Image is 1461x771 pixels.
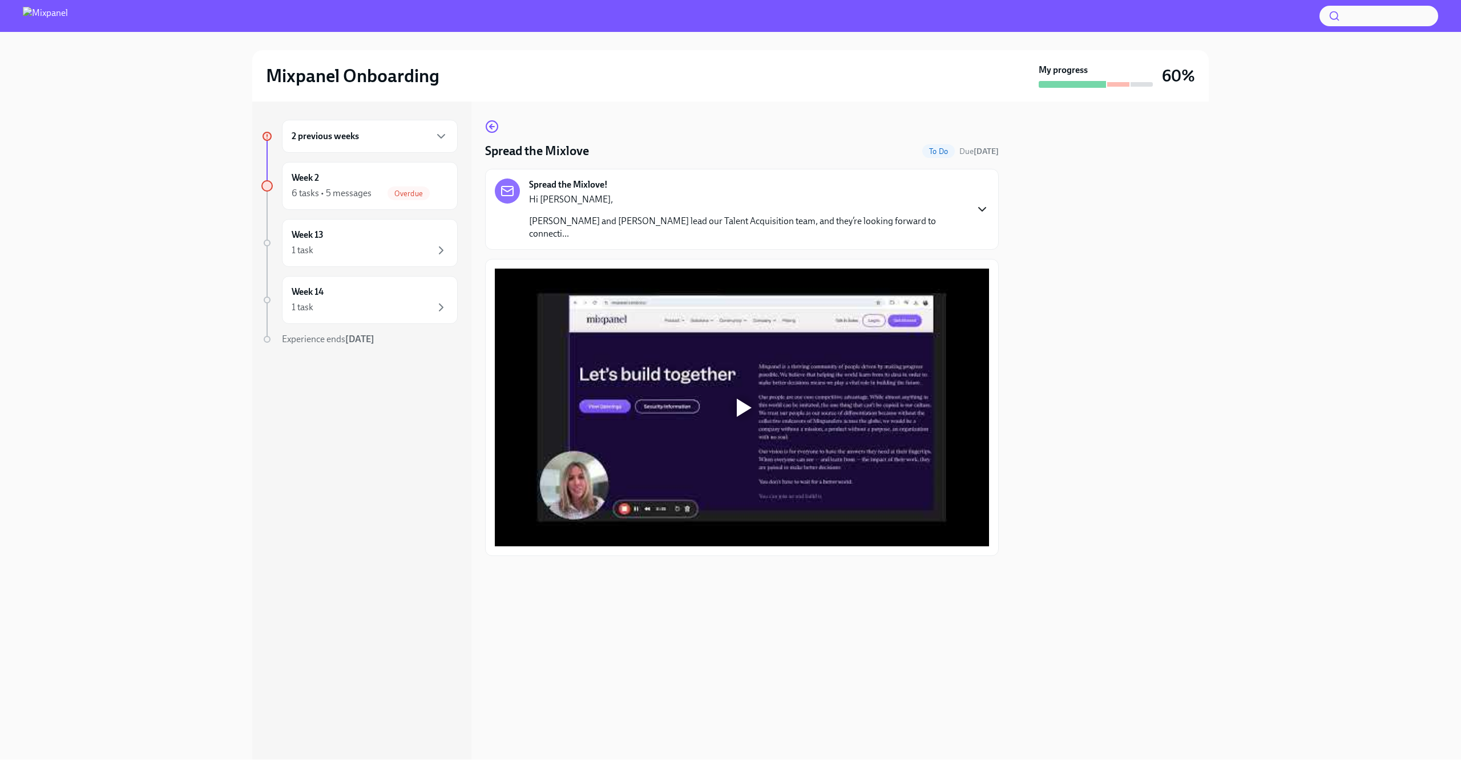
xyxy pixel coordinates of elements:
[261,219,458,267] a: Week 131 task
[292,130,359,143] h6: 2 previous weeks
[529,215,966,240] p: [PERSON_NAME] and [PERSON_NAME] lead our Talent Acquisition team, and they’re looking forward to ...
[345,334,374,344] strong: [DATE]
[1039,64,1088,76] strong: My progress
[292,229,324,241] h6: Week 13
[922,147,955,156] span: To Do
[529,193,966,206] p: Hi [PERSON_NAME],
[959,147,999,156] span: Due
[388,189,430,198] span: Overdue
[529,178,608,191] strong: Spread the Mixlove!
[292,244,313,257] div: 1 task
[282,334,374,344] span: Experience ends
[23,7,68,25] img: Mixpanel
[266,64,439,87] h2: Mixpanel Onboarding
[261,276,458,324] a: Week 141 task
[292,286,324,298] h6: Week 14
[485,143,589,160] h4: Spread the Mixlove
[1162,66,1195,86] h3: 60%
[292,301,313,314] div: 1 task
[292,187,372,200] div: 6 tasks • 5 messages
[261,162,458,210] a: Week 26 tasks • 5 messagesOverdue
[974,147,999,156] strong: [DATE]
[282,120,458,153] div: 2 previous weeks
[292,172,319,184] h6: Week 2
[959,146,999,157] span: September 29th, 2025 09:00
